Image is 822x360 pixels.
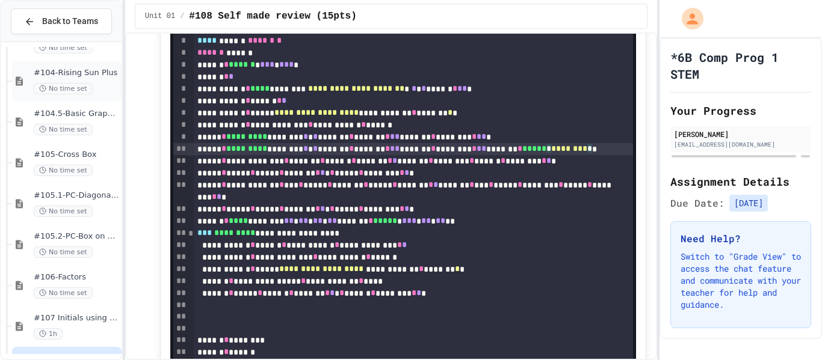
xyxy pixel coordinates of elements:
span: No time set [34,287,93,299]
span: #105.2-PC-Box on Box [34,231,119,242]
span: Due Date: [670,196,725,210]
span: #107 Initials using shapes(11pts) [34,313,119,323]
h2: Assignment Details [670,173,811,190]
span: #105-Cross Box [34,150,119,160]
span: #105.1-PC-Diagonal line [34,191,119,201]
span: No time set [34,206,93,217]
span: #106-Factors [34,272,119,282]
span: No time set [34,124,93,135]
span: [DATE] [729,195,768,212]
span: #108 Self made review (15pts) [189,9,356,23]
p: Switch to "Grade View" to access the chat feature and communicate with your teacher for help and ... [681,251,801,311]
div: [EMAIL_ADDRESS][DOMAIN_NAME] [674,140,808,149]
h1: *6B Comp Prog 1 STEM [670,49,811,82]
h2: Your Progress [670,102,811,119]
span: No time set [34,83,93,94]
span: No time set [34,165,93,176]
span: Unit 01 [145,11,175,21]
div: [PERSON_NAME] [674,129,808,139]
span: No time set [34,42,93,53]
h3: Need Help? [681,231,801,246]
span: #104.5-Basic Graphics Review [34,109,119,119]
span: 1h [34,328,63,340]
button: Back to Teams [11,8,112,34]
span: No time set [34,246,93,258]
span: Back to Teams [42,15,98,28]
span: / [180,11,184,21]
div: My Account [669,5,706,32]
span: #104-Rising Sun Plus [34,68,119,78]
